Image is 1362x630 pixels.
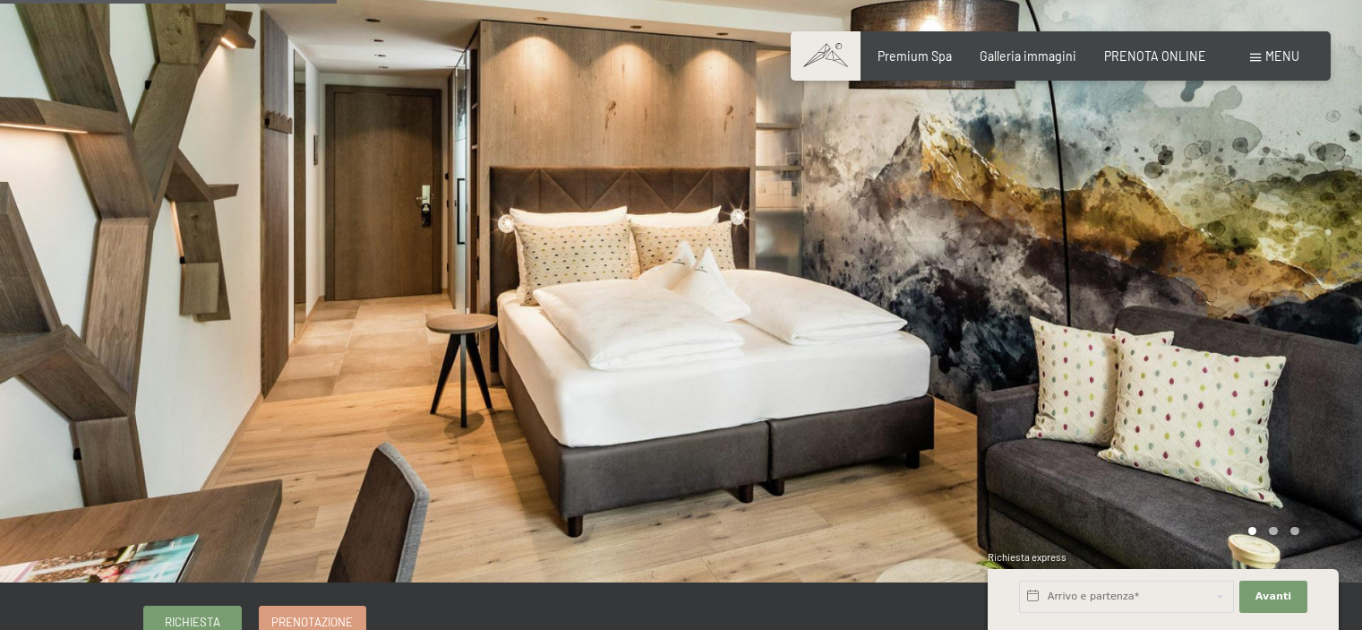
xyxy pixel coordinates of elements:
span: Richiesta express [988,551,1066,563]
span: Richiesta [165,614,220,630]
span: Menu [1265,48,1299,64]
a: Galleria immagini [980,48,1076,64]
a: Premium Spa [878,48,952,64]
button: Avanti [1239,581,1307,613]
span: Prenotazione [271,614,353,630]
span: Avanti [1255,590,1291,604]
a: PRENOTA ONLINE [1104,48,1206,64]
